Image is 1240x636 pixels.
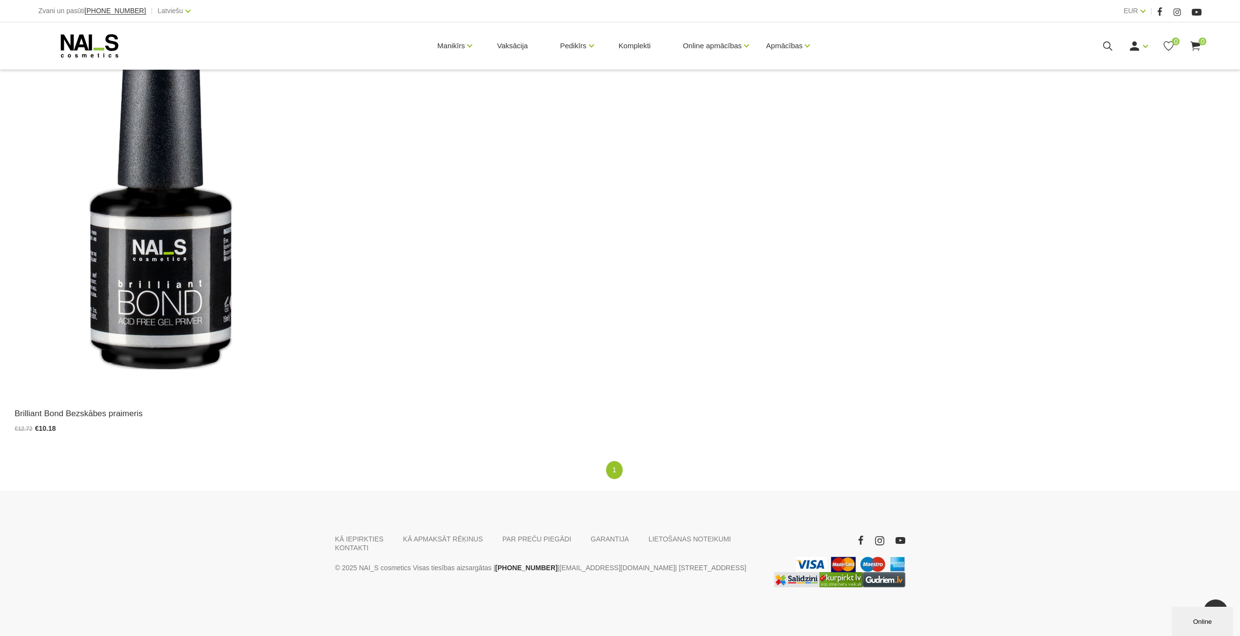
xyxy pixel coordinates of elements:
img: www.gudriem.lv/veikali/lv [862,572,905,587]
img: Lielākais Latvijas interneta veikalu preču meklētājs [820,572,862,587]
span: | [1150,5,1152,17]
a: 0 [1189,40,1202,52]
span: €10.18 [35,424,56,432]
span: €12.72 [15,425,33,432]
span: | [151,5,153,17]
a: KĀ IEPIRKTIES [335,535,384,543]
a: KONTAKTI [335,543,369,552]
a: Apmācības [766,26,802,65]
a: Manikīrs [438,26,465,65]
a: 0 [1163,40,1175,52]
p: © 2025 NAI_S cosmetics Visas tiesības aizsargātas | | | [STREET_ADDRESS] [335,562,759,574]
a: PAR PREČU PIEGĀDI [502,535,571,543]
span: 0 [1199,38,1206,45]
a: Brilliant Bond Bezskābes praimeris [15,407,306,420]
a: KĀ APMAKSĀT RĒĶINUS [403,535,483,543]
a: Vaksācija [489,22,535,69]
a: Komplekti [611,22,659,69]
a: [EMAIL_ADDRESS][DOMAIN_NAME] [559,562,675,574]
a: Pedikīrs [560,26,586,65]
img: Labākā cena interneta veikalos - Samsung, Cena, iPhone, Mobilie telefoni [774,572,820,587]
iframe: chat widget [1172,605,1235,636]
span: 0 [1172,38,1180,45]
a: [PHONE_NUMBER] [495,562,557,574]
a: EUR [1124,5,1138,17]
a: 1 [606,461,623,479]
a: [PHONE_NUMBER] [85,7,146,15]
a: GARANTIJA [591,535,629,543]
a: Latviešu [158,5,183,17]
nav: promo-block-product-list [7,461,1233,479]
a: Online apmācības [683,26,742,65]
a: https://www.gudriem.lv/veikali/lv [862,572,905,587]
div: Zvani un pasūti [38,5,146,17]
a: LIETOŠANAS NOTEIKUMI [649,535,731,543]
